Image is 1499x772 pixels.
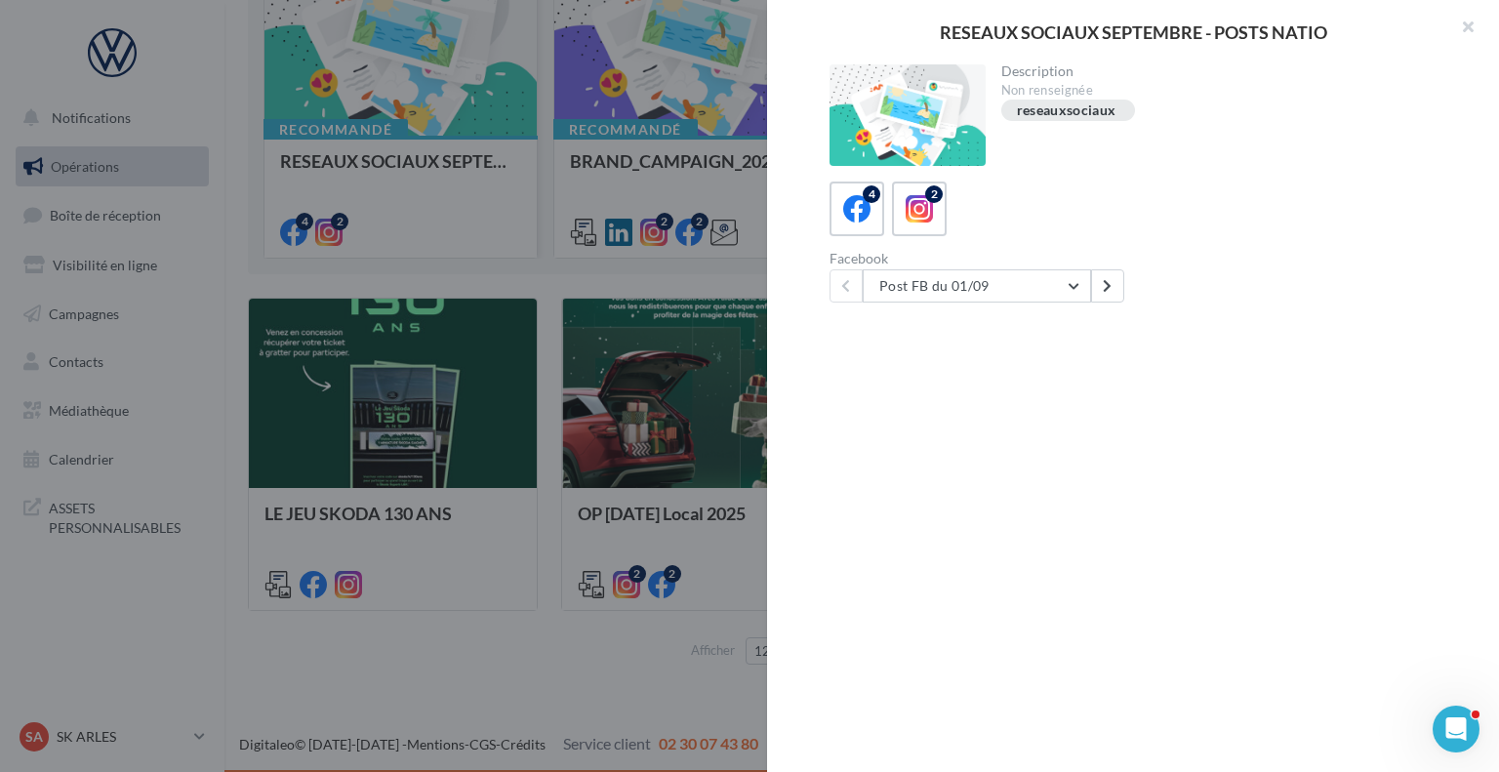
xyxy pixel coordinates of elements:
div: 4 [863,185,880,203]
div: 2 [925,185,943,203]
div: Non renseignée [1001,82,1438,100]
div: reseauxsociaux [1017,103,1116,118]
div: RESEAUX SOCIAUX SEPTEMBRE - POSTS NATIO [798,23,1468,41]
div: Facebook [830,252,1133,265]
button: Post FB du 01/09 [863,269,1091,303]
iframe: Intercom live chat [1433,706,1479,752]
div: Description [1001,64,1438,78]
